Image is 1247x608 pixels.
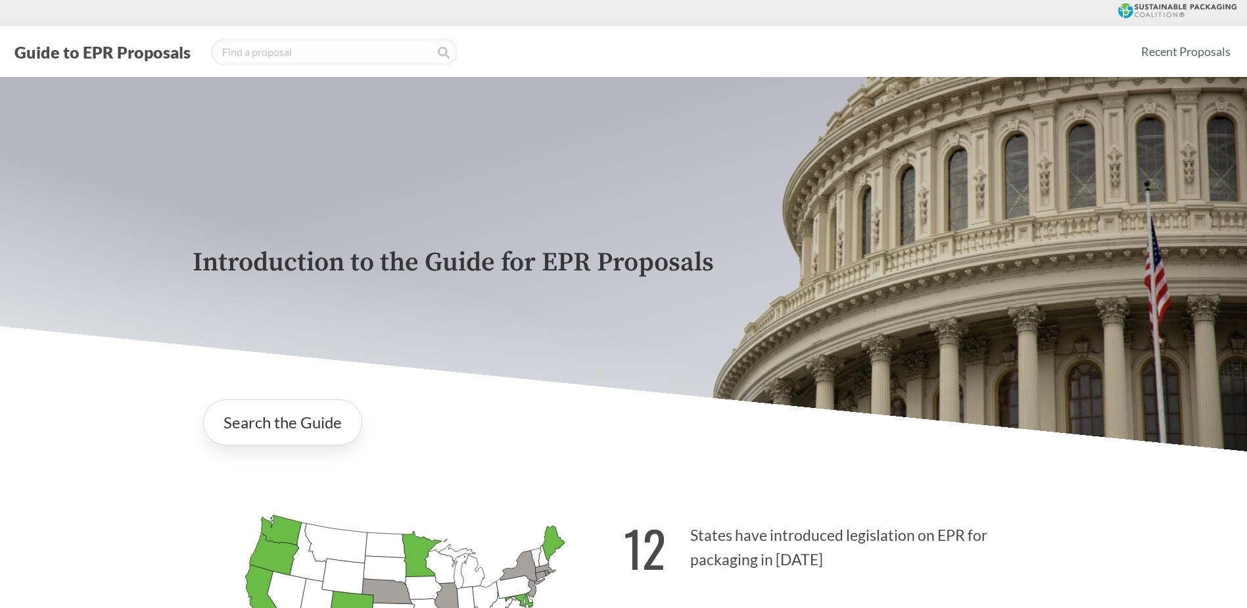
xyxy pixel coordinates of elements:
[624,503,1055,584] p: States have introduced legislation on EPR for packaging in [DATE]
[624,511,666,584] strong: 12
[203,399,362,445] a: Search the Guide
[11,41,195,63] button: Guide to EPR Proposals
[1135,37,1236,66] a: Recent Proposals
[193,248,1055,278] p: Introduction to the Guide for EPR Proposals
[211,39,458,65] input: Find a proposal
